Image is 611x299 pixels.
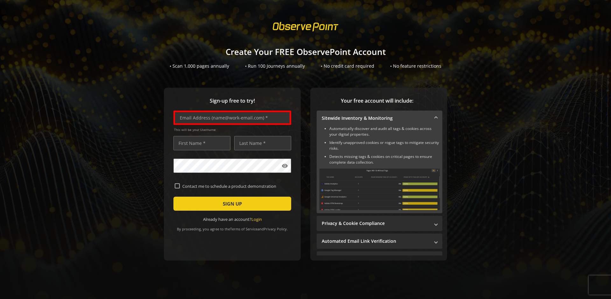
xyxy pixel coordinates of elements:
li: Detects missing tags & cookies on critical pages to ensure complete data collection. [329,154,440,165]
a: Terms of Service [230,227,257,231]
mat-expansion-panel-header: Privacy & Cookie Compliance [317,216,442,231]
mat-expansion-panel-header: Automated Email Link Verification [317,234,442,249]
mat-expansion-panel-header: Performance Monitoring with Web Vitals [317,251,442,267]
mat-panel-title: Sitewide Inventory & Monitoring [322,115,430,121]
a: Login [251,216,262,222]
div: By proceeding, you agree to the and . [173,222,291,231]
input: Last Name * [234,136,291,150]
input: Email Address (name@work-email.com) * [173,111,291,125]
li: Automatically discover and audit all tags & cookies across your digital properties. [329,126,440,137]
div: Sitewide Inventory & Monitoring [317,126,442,213]
input: First Name * [173,136,230,150]
span: Your free account will include: [317,97,438,105]
span: SIGN UP [223,198,242,209]
img: Sitewide Inventory & Monitoring [319,168,440,210]
div: Already have an account? [173,216,291,222]
div: • No credit card required [321,63,374,69]
div: • Run 100 Journeys annually [245,63,305,69]
mat-icon: visibility [282,163,288,169]
span: This will be your Username [174,127,291,132]
mat-panel-title: Automated Email Link Verification [322,238,430,244]
div: • Scan 1,000 pages annually [170,63,229,69]
li: Identify unapproved cookies or rogue tags to mitigate security risks. [329,140,440,151]
span: Sign-up free to try! [173,97,291,105]
mat-panel-title: Privacy & Cookie Compliance [322,220,430,227]
label: Contact me to schedule a product demonstration [180,183,290,189]
mat-expansion-panel-header: Sitewide Inventory & Monitoring [317,111,442,126]
button: SIGN UP [173,197,291,211]
a: Privacy Policy [264,227,287,231]
div: • No feature restrictions [390,63,441,69]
